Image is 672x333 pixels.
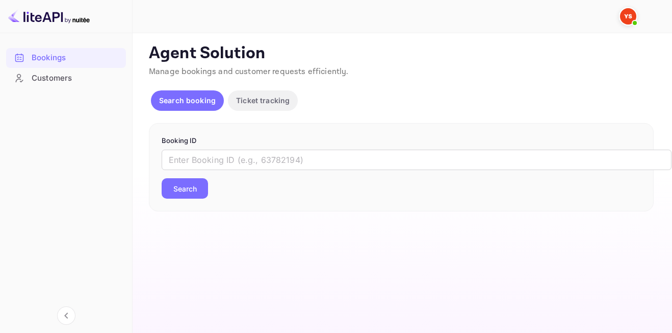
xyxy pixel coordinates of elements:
[162,150,671,170] input: Enter Booking ID (e.g., 63782194)
[57,306,75,325] button: Collapse navigation
[32,52,121,64] div: Bookings
[6,68,126,87] a: Customers
[162,136,641,146] p: Booking ID
[149,43,654,64] p: Agent Solution
[6,68,126,88] div: Customers
[32,73,121,84] div: Customers
[162,178,208,199] button: Search
[159,95,216,106] p: Search booking
[8,8,90,25] img: LiteAPI logo
[149,66,349,77] span: Manage bookings and customer requests efficiently.
[620,8,636,25] img: Yandex Support
[6,48,126,67] a: Bookings
[236,95,290,106] p: Ticket tracking
[6,48,126,68] div: Bookings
